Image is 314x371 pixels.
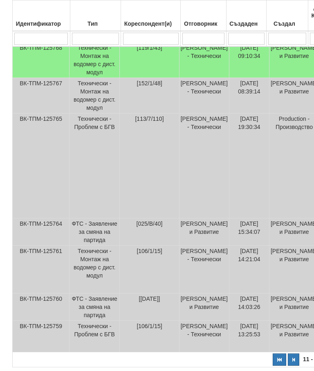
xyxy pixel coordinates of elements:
div: Тип [72,18,120,29]
div: Създал [268,18,307,29]
td: [DATE] 09:10:34 [229,42,269,78]
th: Отговорник: No sort applied, activate to apply an ascending sort [181,0,227,31]
td: [PERSON_NAME] - Технически [179,78,229,113]
span: [025/В/40] [137,220,163,227]
span: [113/7/110] [135,116,164,122]
td: ВК-ТПМ-125765 [13,113,70,218]
span: [106/1/15] [137,248,162,254]
span: [119/1/43] [137,44,162,51]
td: ВК-ТПМ-125760 [13,293,70,321]
td: Технически - Проблем с БГВ [70,321,120,352]
td: Технически - Проблем с БГВ [70,113,120,218]
td: [DATE] 19:30:34 [229,113,269,218]
td: ВК-ТПМ-125767 [13,78,70,113]
div: Отговорник [182,18,225,29]
th: Тип: No sort applied, activate to apply an ascending sort [70,0,121,31]
td: [PERSON_NAME] и Развитие [179,293,229,321]
td: ФТС - Заявление за смяна на партида [70,293,120,321]
button: Предишна страница [288,353,299,366]
td: ВК-ТПМ-125759 [13,321,70,352]
div: Създаден [228,18,265,29]
span: [106/1/15] [137,323,162,329]
div: Идентификатор [14,18,69,29]
th: Създаден: No sort applied, activate to apply an ascending sort [227,0,267,31]
td: ВК-ТПМ-125764 [13,218,70,246]
td: [PERSON_NAME] - Технически [179,246,229,293]
td: Технически - Монтаж на водомер с дист. модул [70,42,120,78]
td: [DATE] 08:39:14 [229,78,269,113]
td: [DATE] 13:25:53 [229,321,269,352]
td: Технически - Монтаж на водомер с дист. модул [70,246,120,293]
th: Кореспондент(и): No sort applied, activate to apply an ascending sort [121,0,181,31]
button: Първа страница [273,353,286,366]
td: [PERSON_NAME] - Технически [179,321,229,352]
td: [PERSON_NAME] и Развитие [179,218,229,246]
td: ВК-ТПМ-125761 [13,246,70,293]
td: [PERSON_NAME] - Технически [179,113,229,218]
td: [PERSON_NAME] - Технически [179,42,229,78]
td: [DATE] 14:21:04 [229,246,269,293]
td: Технически - Монтаж на водомер с дист. модул [70,78,120,113]
td: ВК-ТПМ-125768 [13,42,70,78]
th: Създал: No sort applied, activate to apply an ascending sort [267,0,308,31]
span: [[DATE]] [139,295,160,302]
div: Кореспондент(и) [122,18,179,29]
td: [DATE] 15:34:07 [229,218,269,246]
td: ФТС - Заявление за смяна на партида [70,218,120,246]
th: Идентификатор: No sort applied, activate to apply an ascending sort [13,0,70,31]
td: [DATE] 14:03:26 [229,293,269,321]
span: [152/1/48] [137,80,162,87]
